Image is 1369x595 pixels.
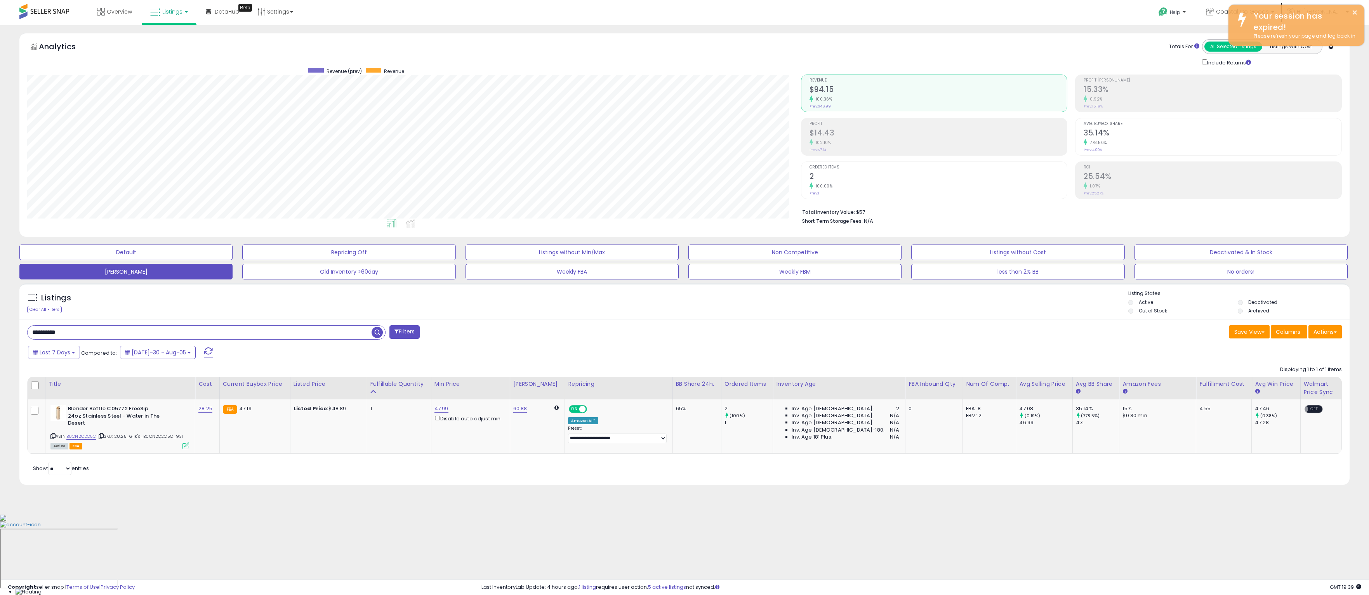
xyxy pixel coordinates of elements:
[66,433,96,440] a: B0CN2Q2C5C
[1169,43,1199,50] div: Totals For
[242,245,455,260] button: Repricing Off
[810,165,1067,170] span: Ordered Items
[1248,10,1359,33] div: Your session has expired!
[19,264,233,279] button: [PERSON_NAME]
[1262,42,1320,52] button: Listings With Cost
[724,419,773,426] div: 1
[730,413,745,419] small: (100%)
[1139,299,1153,305] label: Active
[792,427,884,434] span: Inv. Age [DEMOGRAPHIC_DATA]-180:
[242,264,455,279] button: Old Inventory >60day
[1158,7,1168,17] i: Get Help
[724,405,773,412] div: 2
[802,207,1336,216] li: $57
[120,346,196,359] button: [DATE]-30 - Aug-05
[1019,380,1069,388] div: Avg Selling Price
[389,325,420,339] button: Filters
[1255,380,1297,388] div: Avg Win Price
[810,172,1067,182] h2: 2
[39,41,91,54] h5: Analytics
[1134,264,1348,279] button: No orders!
[1199,380,1248,388] div: Fulfillment Cost
[676,380,718,388] div: BB Share 24h.
[802,218,863,224] b: Short Term Storage Fees:
[1276,328,1300,336] span: Columns
[327,68,362,75] span: Revenue (prev)
[776,380,902,388] div: Inventory Age
[568,417,598,424] div: Amazon AI *
[107,8,132,16] span: Overview
[434,380,507,388] div: Min Price
[676,405,715,412] div: 65%
[864,217,873,225] span: N/A
[1229,325,1270,338] button: Save View
[513,405,527,413] a: 60.88
[49,380,192,388] div: Title
[1084,85,1341,95] h2: 15.33%
[1308,325,1342,338] button: Actions
[966,405,1010,412] div: FBA: 8
[1204,42,1262,52] button: All Selected Listings
[223,405,237,414] small: FBA
[1255,388,1260,395] small: Avg Win Price.
[810,78,1067,83] span: Revenue
[223,380,287,388] div: Current Buybox Price
[792,434,832,441] span: Inv. Age 181 Plus:
[466,245,679,260] button: Listings without Min/Max
[41,293,71,304] h5: Listings
[69,443,83,449] span: FBA
[1025,413,1041,419] small: (0.19%)
[568,380,669,388] div: Repricing
[1216,8,1269,16] span: Coastal Co Goods
[568,426,666,443] div: Preset:
[1084,104,1103,109] small: Prev: 15.19%
[1084,147,1102,152] small: Prev: 4.00%
[50,405,189,448] div: ASIN:
[1352,8,1358,17] button: ×
[1170,9,1180,16] span: Help
[162,8,182,16] span: Listings
[896,405,899,412] span: 2
[1084,172,1341,182] h2: 25.54%
[810,104,831,109] small: Prev: $46.99
[890,412,899,419] span: N/A
[1139,307,1167,314] label: Out of Stock
[28,346,80,359] button: Last 7 Days
[33,465,89,472] span: Show: entries
[1122,405,1190,412] div: 15%
[1019,419,1072,426] div: 46.99
[813,96,832,102] small: 100.36%
[1084,128,1341,139] h2: 35.14%
[909,405,957,412] div: 0
[513,380,562,388] div: [PERSON_NAME]
[50,443,68,449] span: All listings currently available for purchase on Amazon
[1122,380,1193,388] div: Amazon Fees
[911,245,1124,260] button: Listings without Cost
[1076,380,1116,388] div: Avg BB Share
[1255,419,1300,426] div: 47.28
[966,380,1013,388] div: Num of Comp.
[1076,419,1119,426] div: 4%
[434,414,504,422] div: Disable auto adjust min
[813,140,831,146] small: 102.10%
[1128,290,1350,297] p: Listing States:
[810,191,819,196] small: Prev: 1
[19,245,233,260] button: Default
[294,380,364,388] div: Listed Price
[1134,245,1348,260] button: Deactivated & In Stock
[294,405,329,412] b: Listed Price:
[1084,122,1341,126] span: Avg. Buybox Share
[238,4,252,12] div: Tooltip anchor
[294,405,361,412] div: $48.89
[810,85,1067,95] h2: $94.15
[1087,140,1107,146] small: 778.50%
[1248,307,1269,314] label: Archived
[81,349,117,357] span: Compared to:
[1087,183,1100,189] small: 1.07%
[1260,413,1277,419] small: (0.38%)
[68,405,162,429] b: Blender Bottle C05772 FreeSip 24oz Stainless Steel - Water in The Desert
[1280,366,1342,373] div: Displaying 1 to 1 of 1 items
[890,419,899,426] span: N/A
[909,380,959,388] div: FBA inbound Qty
[239,405,252,412] span: 47.19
